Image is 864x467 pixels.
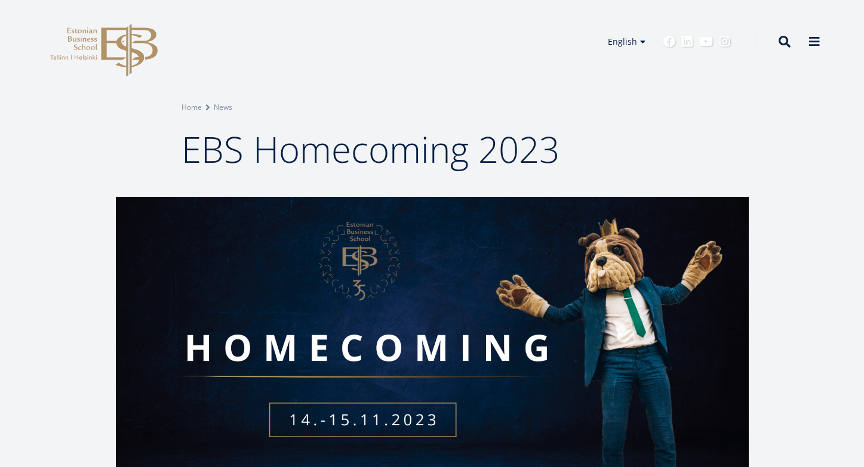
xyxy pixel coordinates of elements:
span: EBS Homecoming 2023 [182,125,559,174]
a: Facebook [663,36,675,48]
a: Youtube [699,36,713,48]
a: Linkedin [681,36,693,48]
a: News [214,101,232,113]
a: Instagram [719,36,731,48]
a: Home [182,101,202,113]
